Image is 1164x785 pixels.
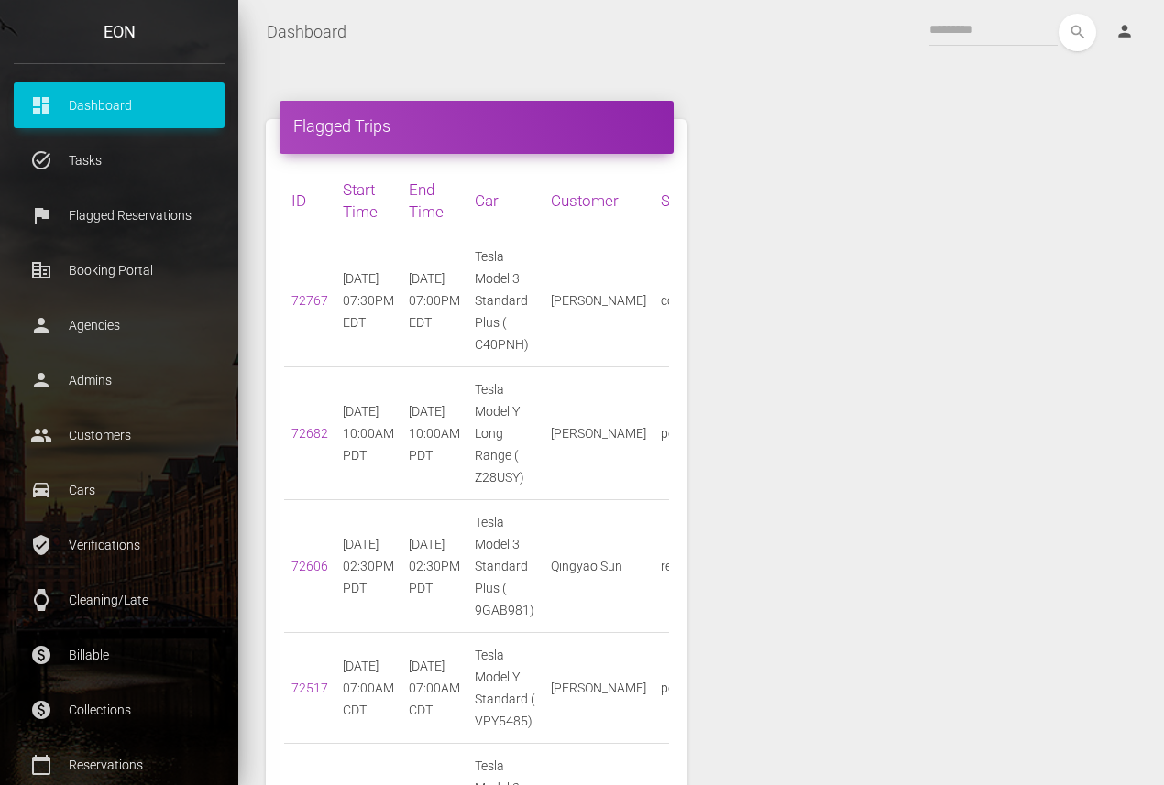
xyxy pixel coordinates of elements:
h4: Flagged Trips [293,114,660,137]
p: Reservations [27,751,211,779]
p: Tasks [27,147,211,174]
th: Car [467,168,544,234]
a: person Admins [14,357,225,403]
a: people Customers [14,412,225,458]
a: paid Billable [14,632,225,678]
p: Cleaning/Late [27,586,211,614]
td: Qingyao Sun [544,500,653,633]
a: Dashboard [267,9,346,55]
td: [DATE] 10:00AM PDT [401,367,467,500]
button: search [1059,14,1096,51]
td: confirmed [653,234,726,367]
p: Customers [27,421,211,449]
td: [DATE] 10:00AM PDT [335,367,401,500]
a: 72517 [291,681,328,695]
p: Verifications [27,531,211,559]
a: drive_eta Cars [14,467,225,513]
a: corporate_fare Booking Portal [14,247,225,293]
a: dashboard Dashboard [14,82,225,128]
a: 72606 [291,559,328,573]
td: Tesla Model Y Standard ( VPY5485) [467,633,544,744]
td: [PERSON_NAME] [544,234,653,367]
th: ID [284,168,335,234]
td: [DATE] 02:30PM PDT [401,500,467,633]
td: [PERSON_NAME] [544,633,653,744]
p: Cars [27,476,211,504]
th: End Time [401,168,467,234]
p: Agencies [27,311,211,339]
p: Collections [27,696,211,724]
th: Customer [544,168,653,234]
th: Start Time [335,168,401,234]
td: Tesla Model Y Long Range ( Z28USY) [467,367,544,500]
a: 72682 [291,426,328,441]
a: task_alt Tasks [14,137,225,183]
p: Dashboard [27,92,211,119]
p: Flagged Reservations [27,202,211,229]
a: 72767 [291,293,328,308]
a: paid Collections [14,687,225,733]
p: Billable [27,641,211,669]
i: person [1115,22,1134,40]
td: [DATE] 07:00AM CDT [335,633,401,744]
a: verified_user Verifications [14,522,225,568]
td: pending [653,633,726,744]
a: person [1102,14,1150,50]
td: [DATE] 07:00PM EDT [401,234,467,367]
td: [DATE] 07:00AM CDT [401,633,467,744]
p: Booking Portal [27,256,211,284]
p: Admins [27,366,211,394]
a: watch Cleaning/Late [14,577,225,623]
td: Tesla Model 3 Standard Plus ( C40PNH) [467,234,544,367]
td: [PERSON_NAME] [544,367,653,500]
a: person Agencies [14,302,225,348]
a: flag Flagged Reservations [14,192,225,238]
td: Tesla Model 3 Standard Plus ( 9GAB981) [467,500,544,633]
td: [DATE] 07:30PM EDT [335,234,401,367]
td: pending [653,367,726,500]
td: rental [653,500,726,633]
td: [DATE] 02:30PM PDT [335,500,401,633]
th: Status [653,168,726,234]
